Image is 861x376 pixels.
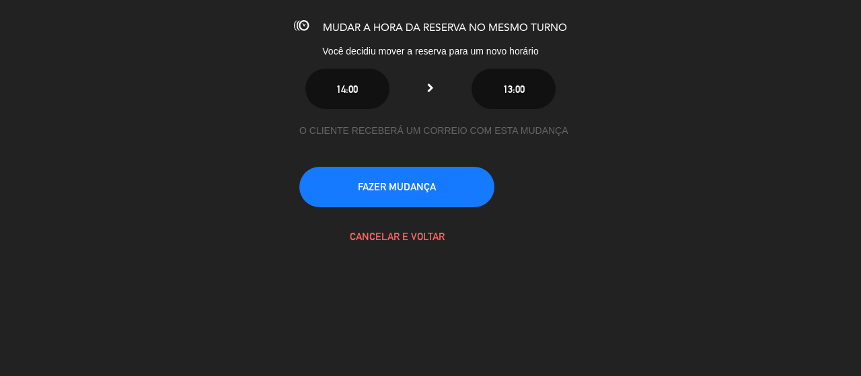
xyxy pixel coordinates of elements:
[299,123,562,139] div: O CLIENTE RECEBERÁ UM CORREIO COM ESTA MUDANÇA
[299,167,494,207] button: FAZER MUDANÇA
[323,23,567,34] span: MUDAR A HORA DA RESERVA NO MESMO TURNO
[472,69,556,109] button: 13:00
[305,69,389,109] button: 14:00
[299,217,494,257] button: CANCELAR E VOLTAR
[209,44,652,59] div: Você decidiu mover a reserva para um novo horário
[336,83,358,95] span: 14:00
[503,83,525,95] span: 13:00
